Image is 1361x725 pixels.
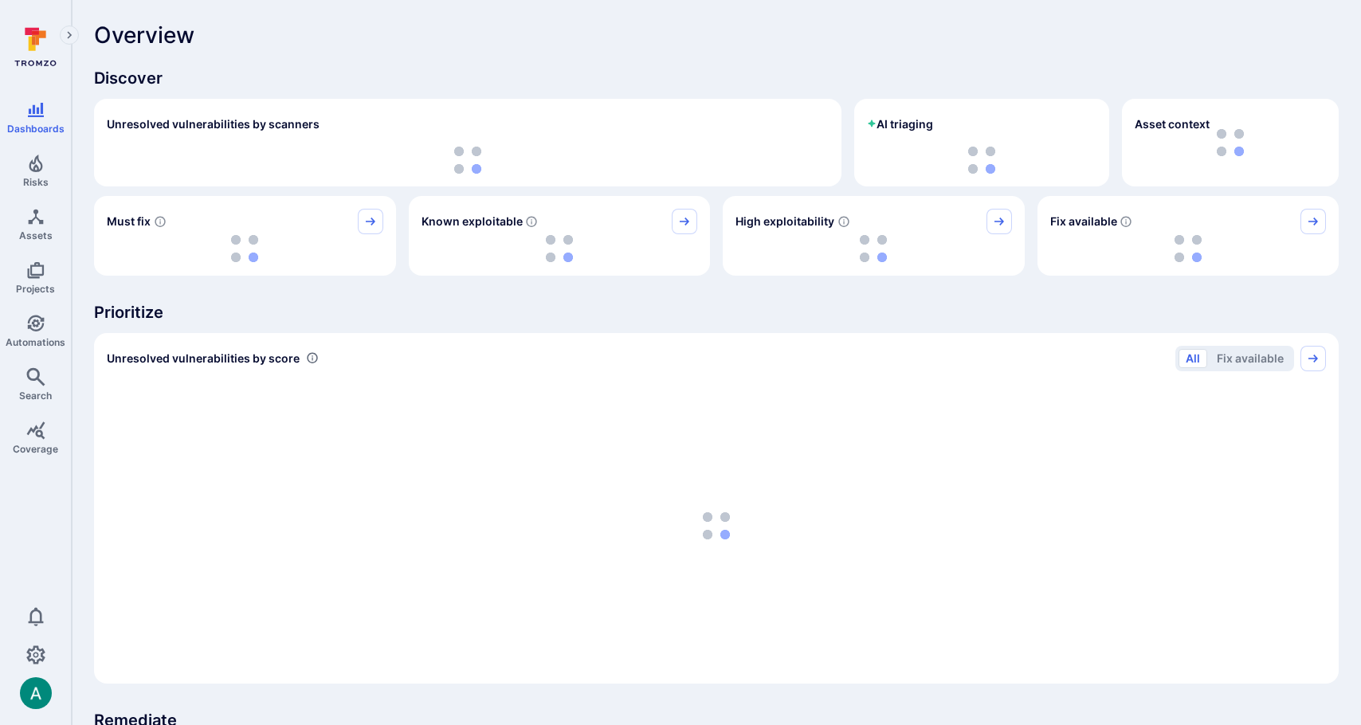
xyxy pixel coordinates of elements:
div: loading spinner [867,147,1096,174]
svg: EPSS score ≥ 0.7 [837,215,850,228]
h2: AI triaging [867,116,933,132]
div: High exploitability [723,196,1025,276]
span: Overview [94,22,194,48]
svg: Risk score >=40 , missed SLA [154,215,167,228]
span: Asset context [1135,116,1210,132]
div: Fix available [1037,196,1339,276]
img: Loading... [860,235,887,262]
span: Discover [94,67,1339,89]
div: loading spinner [1050,234,1327,263]
svg: Confirmed exploitable by KEV [525,215,538,228]
span: Risks [23,176,49,188]
div: Must fix [94,196,396,276]
span: Automations [6,336,65,348]
div: loading spinner [735,234,1012,263]
div: loading spinner [107,234,383,263]
span: Assets [19,229,53,241]
h2: Unresolved vulnerabilities by scanners [107,116,320,132]
span: Prioritize [94,301,1339,323]
span: Dashboards [7,123,65,135]
div: Number of vulnerabilities in status 'Open' 'Triaged' and 'In process' grouped by score [306,350,319,366]
span: Fix available [1050,214,1117,229]
button: Expand navigation menu [60,25,79,45]
img: ACg8ocLSa5mPYBaXNx3eFu_EmspyJX0laNWN7cXOFirfQ7srZveEpg=s96-c [20,677,52,709]
span: High exploitability [735,214,834,229]
div: Known exploitable [409,196,711,276]
span: Unresolved vulnerabilities by score [107,351,300,366]
span: Must fix [107,214,151,229]
img: Loading... [546,235,573,262]
div: loading spinner [107,147,829,174]
img: Loading... [1175,235,1202,262]
span: Projects [16,283,55,295]
div: loading spinner [422,234,698,263]
button: Fix available [1210,349,1291,368]
img: Loading... [231,235,258,262]
button: All [1179,349,1207,368]
div: Arjan Dehar [20,677,52,709]
img: Loading... [454,147,481,174]
img: Loading... [703,512,730,539]
div: loading spinner [107,381,1326,671]
span: Search [19,390,52,402]
span: Known exploitable [422,214,523,229]
svg: Vulnerabilities with fix available [1120,215,1132,228]
span: Coverage [13,443,58,455]
i: Expand navigation menu [64,29,75,42]
img: Loading... [968,147,995,174]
